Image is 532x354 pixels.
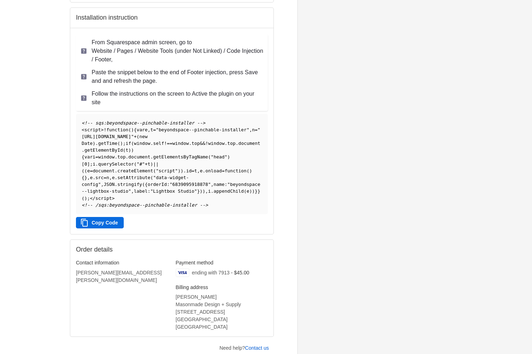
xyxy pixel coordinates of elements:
[255,188,258,194] span: }
[101,127,104,132] span: >
[131,127,134,132] span: )
[148,188,150,194] span: :
[90,196,95,201] span: </
[153,168,156,173] span: (
[150,127,153,132] span: t
[189,141,192,146] span: .
[123,141,126,146] span: ;
[93,154,96,160] span: i
[93,161,96,167] span: i
[82,141,93,146] span: Date
[93,141,96,146] span: )
[128,147,131,153] span: )
[246,188,249,194] span: e
[96,141,98,146] span: .
[115,154,118,160] span: .
[176,259,268,266] h3: Payment method
[205,141,208,146] span: !
[82,127,260,139] span: "[URL][DOMAIN_NAME]"
[85,127,101,132] span: script
[208,188,211,194] span: i
[137,134,139,139] span: (
[227,141,236,146] span: top
[82,147,85,153] span: .
[150,161,153,167] span: )
[145,161,148,167] span: +
[227,154,230,160] span: )
[219,344,269,352] p: Need help?
[172,141,189,146] span: window
[101,182,104,187] span: ,
[114,182,117,187] span: .
[225,141,227,146] span: .
[203,188,205,194] span: )
[150,154,153,160] span: .
[231,270,249,275] span: - $45.00
[137,161,145,167] span: "#"
[180,168,183,173] span: )
[134,161,137,167] span: (
[167,182,170,187] span: :
[85,147,123,153] span: getElementById
[245,345,269,351] a: Contact us
[249,188,252,194] span: )
[85,168,87,173] span: (
[126,141,131,146] span: if
[87,196,90,201] span: ;
[126,147,128,153] span: t
[131,188,134,194] span: ,
[153,161,158,167] span: ||
[183,168,186,173] span: .
[205,188,208,194] span: ,
[76,270,162,283] bdo: [PERSON_NAME][EMAIL_ADDRESS][PERSON_NAME][DOMAIN_NAME]
[257,188,260,194] span: }
[126,154,128,160] span: .
[85,196,87,201] span: )
[76,246,172,254] h2: Order details
[191,141,200,146] span: top
[197,168,200,173] span: ,
[170,182,211,187] span: "6839095918878"
[197,188,200,194] span: }
[85,154,93,160] span: var
[131,141,134,146] span: (
[96,154,98,160] span: =
[117,154,126,160] span: top
[176,284,268,290] h3: Billing address
[200,168,203,173] span: e
[150,188,197,194] span: "Lightbox Studio"
[92,38,264,64] p: From Squarespace admin screen, go to Website / Pages / Website Tools (under Not Linked) / Code In...
[87,168,90,173] span: e
[93,175,96,180] span: .
[98,161,134,167] span: querySelector
[82,175,85,180] span: {
[178,168,181,173] span: )
[96,196,112,201] span: script
[153,127,156,132] span: =
[203,168,205,173] span: .
[117,168,153,173] span: createElement
[142,182,145,187] span: (
[128,154,150,160] span: document
[82,127,85,132] span: <
[200,141,205,146] span: &&
[92,90,264,107] p: Follow the instructions on the screen to Active the plugin on your site
[211,154,227,160] span: "head"
[176,293,268,331] address: [PERSON_NAME] Masonmade Design + Supply [STREET_ADDRESS] [GEOGRAPHIC_DATA] [GEOGRAPHIC_DATA]
[205,168,222,173] span: onload
[208,141,225,146] span: window
[76,14,268,22] h2: Installation instruction
[82,161,85,167] span: [
[109,175,112,180] span: ,
[156,168,178,173] span: "script"
[82,154,85,160] span: {
[150,141,153,146] span: .
[252,127,255,132] span: n
[115,175,118,180] span: .
[249,168,252,173] span: )
[192,270,230,275] span: ending with 7913
[112,196,115,201] span: >
[96,161,98,167] span: .
[131,147,134,153] span: )
[85,175,87,180] span: }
